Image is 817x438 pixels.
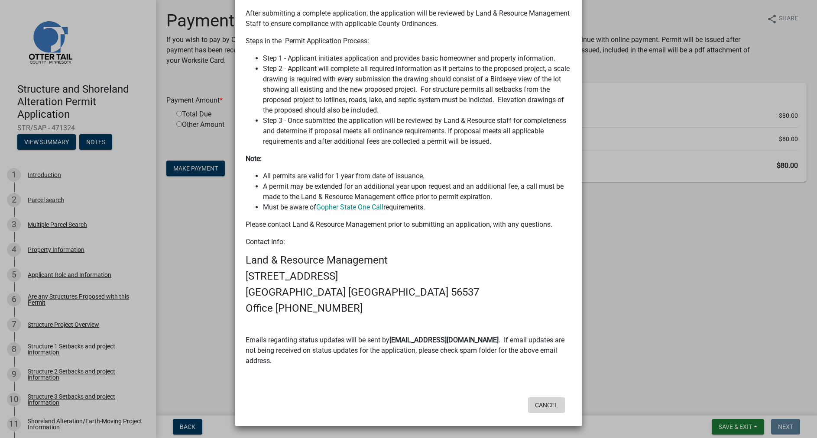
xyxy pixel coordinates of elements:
[246,286,571,299] h4: [GEOGRAPHIC_DATA] [GEOGRAPHIC_DATA] 56537
[246,302,571,315] h4: Office [PHONE_NUMBER]
[263,116,571,147] li: Step 3 - Once submitted the application will be reviewed by Land & Resource staff for completenes...
[246,155,262,163] strong: Note:
[316,203,383,211] a: Gopher State One Call
[246,8,571,29] p: After submitting a complete application, the application will be reviewed by Land & Resource Mana...
[246,270,571,283] h4: [STREET_ADDRESS]
[246,36,571,46] p: Steps in the Permit Application Process:
[263,181,571,202] li: A permit may be extended for an additional year upon request and an additional fee, a call must b...
[389,336,499,344] strong: [EMAIL_ADDRESS][DOMAIN_NAME]
[528,397,565,413] button: Cancel
[263,64,571,116] li: Step 2 - Applicant will complete all required information as it pertains to the proposed project,...
[246,237,571,247] p: Contact Info:
[246,254,571,267] h4: Land & Resource Management
[246,335,571,366] p: Emails regarding status updates will be sent by . If email updates are not being received on stat...
[263,202,571,213] li: Must be aware of requirements.
[263,171,571,181] li: All permits are valid for 1 year from date of issuance.
[263,53,571,64] li: Step 1 - Applicant initiates application and provides basic homeowner and property information.
[246,219,571,230] p: Please contact Land & Resource Management prior to submitting an application, with any questions.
